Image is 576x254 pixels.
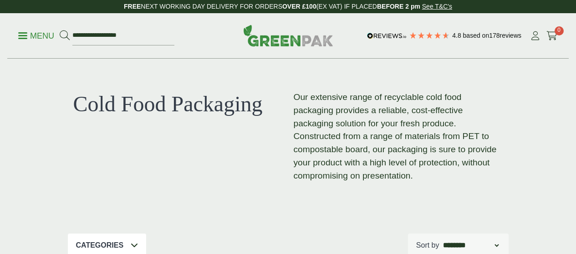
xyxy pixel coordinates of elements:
strong: OVER £100 [282,3,316,10]
strong: BEFORE 2 pm [377,3,420,10]
h1: Cold Food Packaging [73,91,283,117]
span: Based on [463,32,489,39]
span: 178 [489,32,500,39]
p: Categories [76,240,124,251]
i: Cart [546,31,558,40]
img: GreenPak Supplies [243,25,333,46]
a: 0 [546,29,558,43]
p: Our extensive range of recyclable cold food packaging provides a reliable, cost-effective packagi... [294,91,503,183]
img: REVIEWS.io [367,33,407,39]
a: Menu [18,30,54,40]
span: 4.8 [452,32,463,39]
span: reviews [500,32,521,39]
strong: FREE [124,3,141,10]
select: Shop order [441,240,500,251]
a: See T&C's [422,3,452,10]
i: My Account [530,31,541,40]
div: 4.78 Stars [409,31,450,40]
span: 0 [555,26,564,35]
p: Menu [18,30,54,41]
p: Sort by [416,240,439,251]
